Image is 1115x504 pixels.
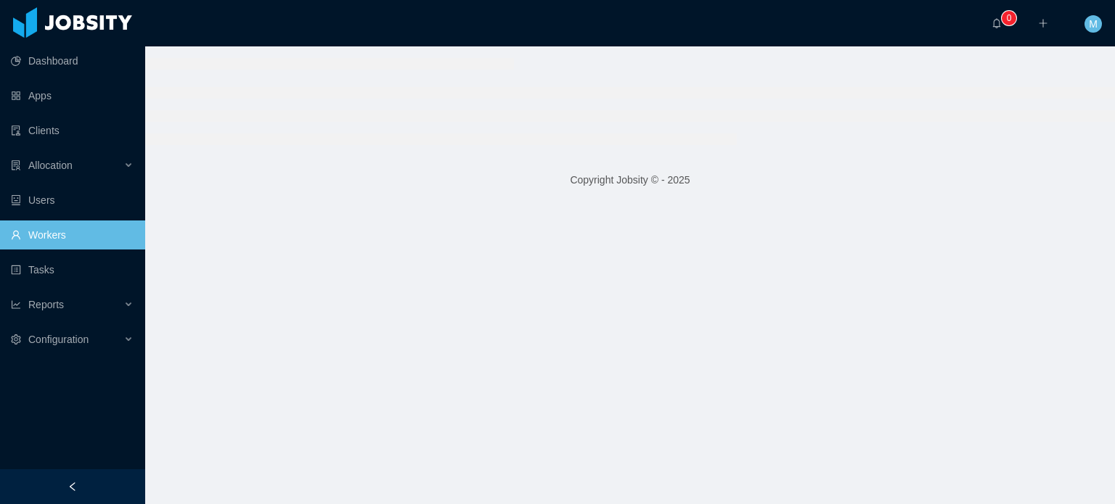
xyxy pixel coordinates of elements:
[11,116,134,145] a: icon: auditClients
[11,255,134,284] a: icon: profileTasks
[28,299,64,310] span: Reports
[11,186,134,215] a: icon: robotUsers
[28,334,89,345] span: Configuration
[145,155,1115,205] footer: Copyright Jobsity © - 2025
[992,18,1002,28] i: icon: bell
[1089,15,1098,33] span: M
[11,299,21,310] i: icon: line-chart
[11,160,21,170] i: icon: solution
[11,334,21,344] i: icon: setting
[11,81,134,110] a: icon: appstoreApps
[11,46,134,75] a: icon: pie-chartDashboard
[28,160,73,171] span: Allocation
[1002,11,1016,25] sup: 0
[1038,18,1048,28] i: icon: plus
[11,220,134,249] a: icon: userWorkers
